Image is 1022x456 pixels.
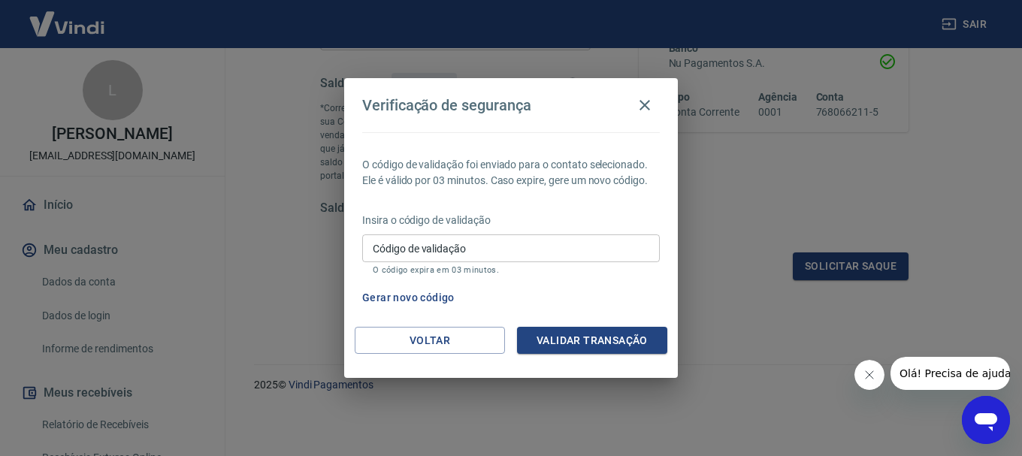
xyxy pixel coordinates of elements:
[356,284,461,312] button: Gerar novo código
[962,396,1010,444] iframe: Botão para abrir a janela de mensagens
[373,265,649,275] p: O código expira em 03 minutos.
[355,327,505,355] button: Voltar
[9,11,126,23] span: Olá! Precisa de ajuda?
[854,360,884,390] iframe: Fechar mensagem
[362,157,660,189] p: O código de validação foi enviado para o contato selecionado. Ele é válido por 03 minutos. Caso e...
[517,327,667,355] button: Validar transação
[890,357,1010,390] iframe: Mensagem da empresa
[362,96,531,114] h4: Verificação de segurança
[362,213,660,228] p: Insira o código de validação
